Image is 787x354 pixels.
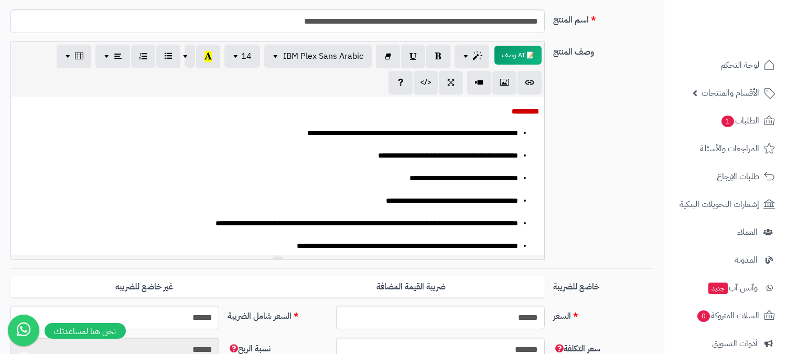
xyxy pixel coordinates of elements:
[671,53,781,78] a: لوحة التحكم
[671,136,781,161] a: المراجعات والأسئلة
[680,197,759,212] span: إشعارات التحويلات البنكية
[223,306,332,322] label: السعر شامل الضريبة
[671,108,781,133] a: الطلبات1
[700,141,759,156] span: المراجعات والأسئلة
[702,86,759,100] span: الأقسام والمنتجات
[278,276,545,298] label: ضريبة القيمة المضافة
[549,306,657,322] label: السعر
[735,253,758,267] span: المدونة
[720,113,759,128] span: الطلبات
[707,280,758,295] span: وآتس آب
[494,46,542,65] button: 📝 AI وصف
[671,247,781,273] a: المدونة
[671,275,781,300] a: وآتس آبجديد
[671,303,781,328] a: السلات المتروكة0
[720,58,759,72] span: لوحة التحكم
[717,169,759,184] span: طلبات الإرجاع
[721,116,734,127] span: 1
[264,45,372,68] button: IBM Plex Sans Arabic
[697,310,710,322] span: 0
[283,50,363,63] span: IBM Plex Sans Arabic
[671,220,781,245] a: العملاء
[737,225,758,240] span: العملاء
[549,41,657,58] label: وصف المنتج
[712,336,758,351] span: أدوات التسويق
[549,9,657,26] label: اسم المنتج
[241,50,252,63] span: 14
[708,283,728,294] span: جديد
[671,192,781,217] a: إشعارات التحويلات البنكية
[549,276,657,293] label: خاضع للضريبة
[10,276,277,298] label: غير خاضع للضريبه
[696,308,759,323] span: السلات المتروكة
[224,45,260,68] button: 14
[671,164,781,189] a: طلبات الإرجاع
